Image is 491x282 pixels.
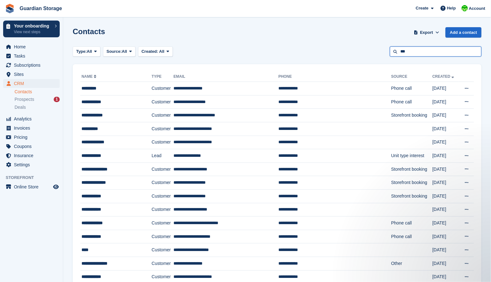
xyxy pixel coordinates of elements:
[173,72,278,82] th: Email
[152,189,173,203] td: Customer
[391,82,433,95] td: Phone call
[6,175,63,181] span: Storefront
[391,95,433,109] td: Phone call
[278,72,391,82] th: Phone
[152,136,173,149] td: Customer
[82,74,98,79] a: Name
[15,104,26,110] span: Deals
[3,124,60,132] a: menu
[391,72,433,82] th: Source
[391,176,433,190] td: Storefront booking
[152,257,173,270] td: Customer
[17,3,64,14] a: Guardian Storage
[152,72,173,82] th: Type
[142,49,158,54] span: Created:
[152,95,173,109] td: Customer
[73,46,100,57] button: Type: All
[15,89,60,95] a: Contacts
[14,142,52,151] span: Coupons
[3,21,60,37] a: Your onboarding View next steps
[15,104,60,111] a: Deals
[152,176,173,190] td: Customer
[14,114,52,123] span: Analytics
[391,109,433,122] td: Storefront booking
[122,48,127,55] span: All
[433,82,459,95] td: [DATE]
[469,5,485,12] span: Account
[14,61,52,70] span: Subscriptions
[14,24,52,28] p: Your onboarding
[15,96,60,103] a: Prospects 1
[14,133,52,142] span: Pricing
[433,149,459,163] td: [DATE]
[391,217,433,230] td: Phone call
[3,79,60,88] a: menu
[14,52,52,60] span: Tasks
[152,82,173,95] td: Customer
[433,122,459,136] td: [DATE]
[413,27,440,38] button: Export
[3,114,60,123] a: menu
[14,182,52,191] span: Online Store
[447,5,456,11] span: Help
[14,79,52,88] span: CRM
[433,230,459,243] td: [DATE]
[3,160,60,169] a: menu
[3,133,60,142] a: menu
[73,27,105,36] h1: Contacts
[433,217,459,230] td: [DATE]
[391,149,433,163] td: Unit type interest
[15,96,34,102] span: Prospects
[433,203,459,217] td: [DATE]
[433,95,459,109] td: [DATE]
[152,217,173,230] td: Customer
[3,151,60,160] a: menu
[152,230,173,243] td: Customer
[152,122,173,136] td: Customer
[152,109,173,122] td: Customer
[152,162,173,176] td: Customer
[152,203,173,217] td: Customer
[3,61,60,70] a: menu
[3,52,60,60] a: menu
[14,124,52,132] span: Invoices
[76,48,87,55] span: Type:
[433,176,459,190] td: [DATE]
[391,230,433,243] td: Phone call
[152,243,173,257] td: Customer
[159,49,165,54] span: All
[106,48,122,55] span: Source:
[433,189,459,203] td: [DATE]
[391,257,433,270] td: Other
[14,42,52,51] span: Home
[433,162,459,176] td: [DATE]
[433,74,456,79] a: Created
[14,151,52,160] span: Insurance
[54,97,60,102] div: 1
[433,257,459,270] td: [DATE]
[14,70,52,79] span: Sites
[5,4,15,13] img: stora-icon-8386f47178a22dfd0bd8f6a31ec36ba5ce8667c1dd55bd0f319d3a0aa187defe.svg
[433,243,459,257] td: [DATE]
[14,29,52,35] p: View next steps
[3,142,60,151] a: menu
[3,42,60,51] a: menu
[3,182,60,191] a: menu
[87,48,92,55] span: All
[391,162,433,176] td: Storefront booking
[3,70,60,79] a: menu
[103,46,136,57] button: Source: All
[152,149,173,163] td: Lead
[416,5,428,11] span: Create
[14,160,52,169] span: Settings
[433,136,459,149] td: [DATE]
[420,29,433,36] span: Export
[391,189,433,203] td: Storefront booking
[433,109,459,122] td: [DATE]
[446,27,482,38] a: Add a contact
[52,183,60,191] a: Preview store
[462,5,468,11] img: Andrew Kinakin
[138,46,173,57] button: Created: All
